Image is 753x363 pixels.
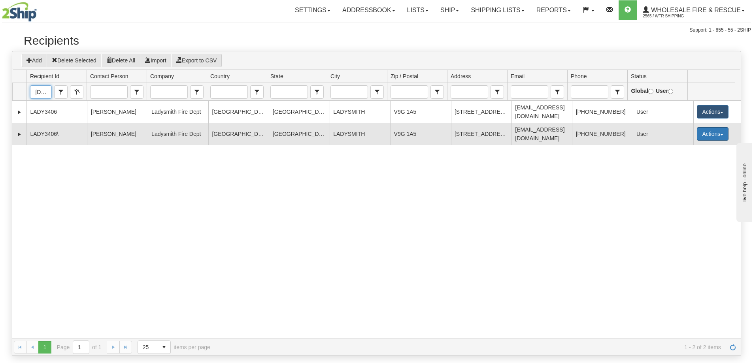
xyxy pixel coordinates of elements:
td: filter cell [387,83,447,101]
td: filter cell [447,83,507,101]
span: Address [491,85,504,99]
input: City [331,86,367,98]
a: Lists [401,0,434,20]
td: V9G 1A5 [390,101,451,123]
span: State [270,72,283,80]
span: Phone [571,72,587,80]
td: Ladysmith Fire Dept [148,123,208,145]
span: Page of 1 [57,340,102,354]
td: LADY3406\ [26,123,87,145]
span: 2565 / WFR Shipping [643,12,702,20]
a: Expand [15,130,23,138]
a: Shipping lists [465,0,530,20]
input: State [271,86,307,98]
a: Expand [15,108,23,116]
td: LADYSMITH [330,123,390,145]
span: Contact Person [130,85,143,99]
span: Page 1 [38,341,51,354]
td: Ladysmith Fire Dept [148,101,208,123]
span: select [611,86,624,98]
span: City [370,85,384,99]
span: select [55,86,67,98]
span: Email [511,72,525,80]
td: [PERSON_NAME] [87,123,147,145]
td: filter cell [26,83,87,101]
td: filter cell [327,83,387,101]
input: Global [648,89,653,94]
input: Company [151,86,187,98]
span: 1 - 2 of 2 items [221,344,721,350]
img: logo2565.jpg [2,2,37,22]
a: Reports [530,0,577,20]
input: User [668,89,673,94]
td: LADYSMITH [330,101,390,123]
span: select [431,86,443,98]
span: select [130,86,143,98]
button: Actions [697,127,728,141]
input: Country [211,86,247,98]
td: [GEOGRAPHIC_DATA] [208,123,269,145]
td: [EMAIL_ADDRESS][DOMAIN_NAME] [511,101,572,123]
span: select [551,86,564,98]
span: select [251,86,263,98]
td: filter cell [687,83,735,101]
button: Delete All [101,54,140,67]
td: filter cell [147,83,207,101]
span: select [158,341,170,354]
button: Export to CSV [171,54,222,67]
td: [GEOGRAPHIC_DATA] [269,101,329,123]
td: LADY3406 [26,101,87,123]
td: filter cell [87,83,147,101]
button: Add [21,54,47,67]
input: Phone [571,86,608,98]
span: Zip / Postal [391,72,418,80]
span: Country [210,72,230,80]
td: filter cell [207,83,267,101]
td: [STREET_ADDRESS] [451,101,511,123]
span: Email [551,85,564,99]
button: Actions [697,105,728,118]
input: Zip / Postal [391,86,427,98]
td: [GEOGRAPHIC_DATA] [208,101,269,123]
h2: Recipients [24,34,729,47]
span: Company [190,85,204,99]
span: Company [150,72,174,80]
span: select [371,86,383,98]
span: Address [451,72,471,80]
span: WHOLESALE FIRE & RESCUE [649,7,741,13]
span: State [310,85,324,99]
span: Status [631,72,647,80]
span: Contact Person [90,72,128,80]
a: Addressbook [336,0,401,20]
button: Delete Selected [47,54,102,67]
td: [PHONE_NUMBER] [572,123,632,145]
span: Zip / Postal [430,85,444,99]
span: 25 [143,343,153,351]
td: [STREET_ADDRESS] [451,123,511,145]
label: Global [631,87,653,95]
td: filter cell [267,83,327,101]
td: User [633,123,693,145]
td: [EMAIL_ADDRESS][DOMAIN_NAME] [511,123,572,145]
a: Refresh [727,341,739,354]
td: [PERSON_NAME] [87,101,147,123]
input: Email [511,86,547,98]
span: Recipient Id [30,72,59,80]
button: Clear [70,85,83,99]
iframe: chat widget [735,141,752,222]
span: select [191,86,203,98]
button: Import [140,54,172,67]
span: Country [250,85,264,99]
span: Page sizes drop down [138,340,171,354]
input: Address [451,86,487,98]
label: User [656,87,673,95]
td: [GEOGRAPHIC_DATA] [269,123,329,145]
td: filter cell [627,83,687,101]
div: live help - online [6,7,73,13]
span: Recipient Id [54,85,68,99]
a: Ship [434,0,465,20]
div: grid toolbar [12,51,741,70]
td: filter cell [567,83,627,101]
span: City [330,72,340,80]
input: Recipient Id [30,86,51,98]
